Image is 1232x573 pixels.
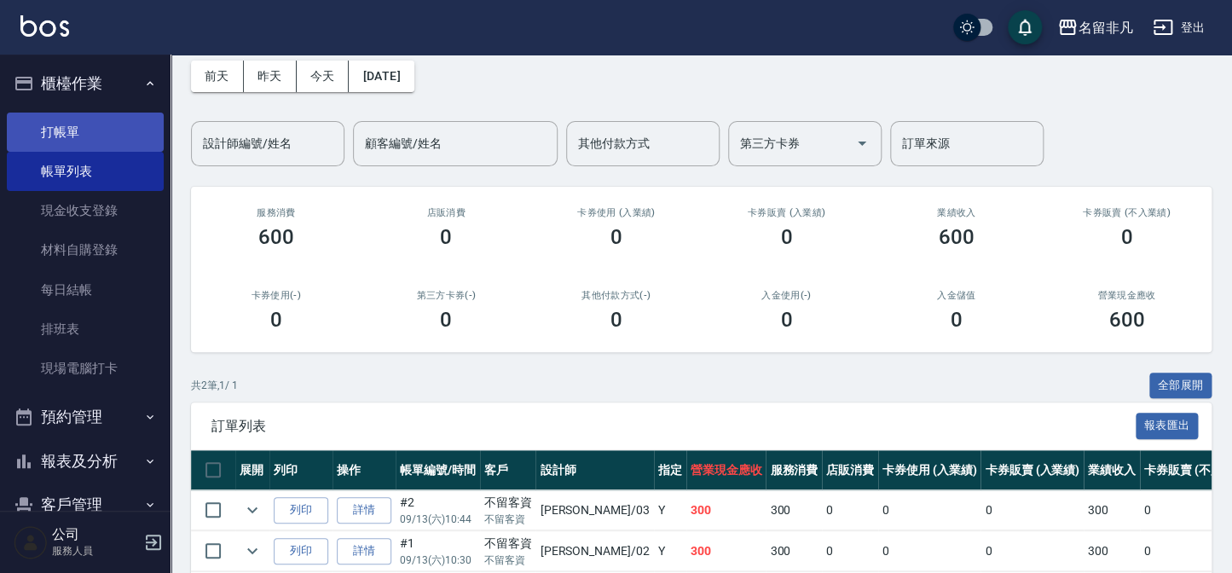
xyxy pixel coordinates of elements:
th: 展開 [235,450,269,490]
img: Person [14,525,48,559]
h3: 0 [270,308,282,332]
h3: 600 [1108,308,1144,332]
h3: 0 [440,308,452,332]
p: 不留客資 [484,512,532,527]
th: 帳單編號/時間 [396,450,480,490]
td: [PERSON_NAME] /02 [535,531,653,571]
a: 每日結帳 [7,270,164,310]
p: 共 2 筆, 1 / 1 [191,378,238,393]
button: expand row [240,497,265,523]
button: 列印 [274,497,328,524]
button: 列印 [274,538,328,564]
a: 材料自購登錄 [7,230,164,269]
td: 300 [766,531,822,571]
div: 不留客資 [484,535,532,553]
div: 不留客資 [484,494,532,512]
span: 訂單列表 [211,418,1136,435]
button: 報表匯出 [1136,413,1199,439]
th: 店販消費 [822,450,878,490]
a: 詳情 [337,538,391,564]
td: 300 [766,490,822,530]
th: 營業現金應收 [686,450,766,490]
td: Y [654,490,686,530]
button: 預約管理 [7,395,164,439]
a: 現金收支登錄 [7,191,164,230]
h2: 第三方卡券(-) [382,290,512,301]
h3: 600 [258,225,294,249]
div: 名留非凡 [1078,17,1132,38]
th: 服務消費 [766,450,822,490]
h2: 營業現金應收 [1062,290,1192,301]
td: 300 [1084,490,1140,530]
td: 0 [822,531,878,571]
h2: 入金使用(-) [722,290,852,301]
a: 詳情 [337,497,391,524]
td: 0 [980,531,1084,571]
td: 0 [878,490,981,530]
h2: 卡券使用 (入業績) [552,207,681,218]
th: 指定 [654,450,686,490]
button: save [1008,10,1042,44]
td: 0 [980,490,1084,530]
a: 現場電腦打卡 [7,349,164,388]
th: 業績收入 [1084,450,1140,490]
h3: 0 [780,308,792,332]
td: [PERSON_NAME] /03 [535,490,653,530]
p: 服務人員 [52,543,139,559]
td: 300 [1084,531,1140,571]
h3: 0 [440,225,452,249]
h5: 公司 [52,526,139,543]
a: 排班表 [7,310,164,349]
td: 300 [686,531,766,571]
button: 今天 [297,61,350,92]
a: 打帳單 [7,113,164,152]
button: 全部展開 [1149,373,1212,399]
td: Y [654,531,686,571]
button: [DATE] [349,61,414,92]
h2: 卡券販賣 (入業績) [722,207,852,218]
p: 不留客資 [484,553,532,568]
th: 卡券使用 (入業績) [878,450,981,490]
h2: 業績收入 [892,207,1021,218]
th: 操作 [333,450,396,490]
th: 客戶 [480,450,536,490]
img: Logo [20,15,69,37]
h3: 600 [939,225,975,249]
td: 0 [878,531,981,571]
button: 前天 [191,61,244,92]
button: 客戶管理 [7,483,164,527]
h2: 其他付款方式(-) [552,290,681,301]
button: 名留非凡 [1050,10,1139,45]
th: 卡券販賣 (入業績) [980,450,1084,490]
p: 09/13 (六) 10:44 [400,512,476,527]
a: 報表匯出 [1136,417,1199,433]
td: 0 [822,490,878,530]
h2: 入金儲值 [892,290,1021,301]
h3: 0 [610,308,622,332]
button: 昨天 [244,61,297,92]
th: 列印 [269,450,333,490]
h3: 0 [610,225,622,249]
td: 300 [686,490,766,530]
h2: 店販消費 [382,207,512,218]
a: 帳單列表 [7,152,164,191]
th: 設計師 [535,450,653,490]
h3: 0 [951,308,963,332]
p: 09/13 (六) 10:30 [400,553,476,568]
h3: 服務消費 [211,207,341,218]
td: #1 [396,531,480,571]
h2: 卡券販賣 (不入業績) [1062,207,1192,218]
button: 櫃檯作業 [7,61,164,106]
h2: 卡券使用(-) [211,290,341,301]
h3: 0 [1120,225,1132,249]
h3: 0 [780,225,792,249]
button: expand row [240,538,265,564]
button: Open [848,130,876,157]
td: #2 [396,490,480,530]
button: 報表及分析 [7,439,164,483]
button: 登出 [1146,12,1212,43]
